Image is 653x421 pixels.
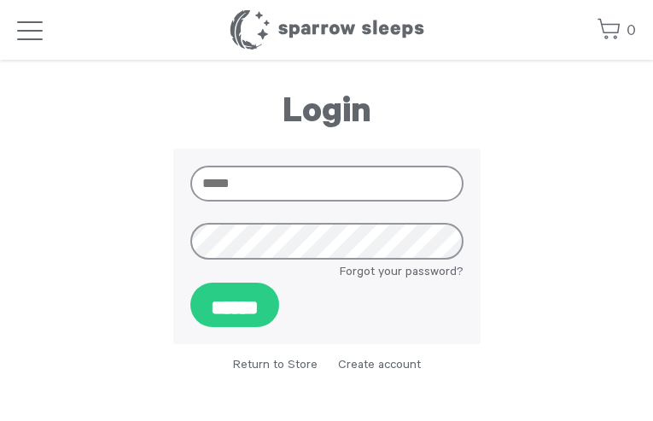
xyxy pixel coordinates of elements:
a: Return to Store [233,360,318,373]
a: Forgot your password? [340,264,464,283]
h1: Login [173,94,481,137]
a: 0 [597,13,636,50]
a: Create account [338,360,421,373]
h1: Sparrow Sleeps [229,9,425,51]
